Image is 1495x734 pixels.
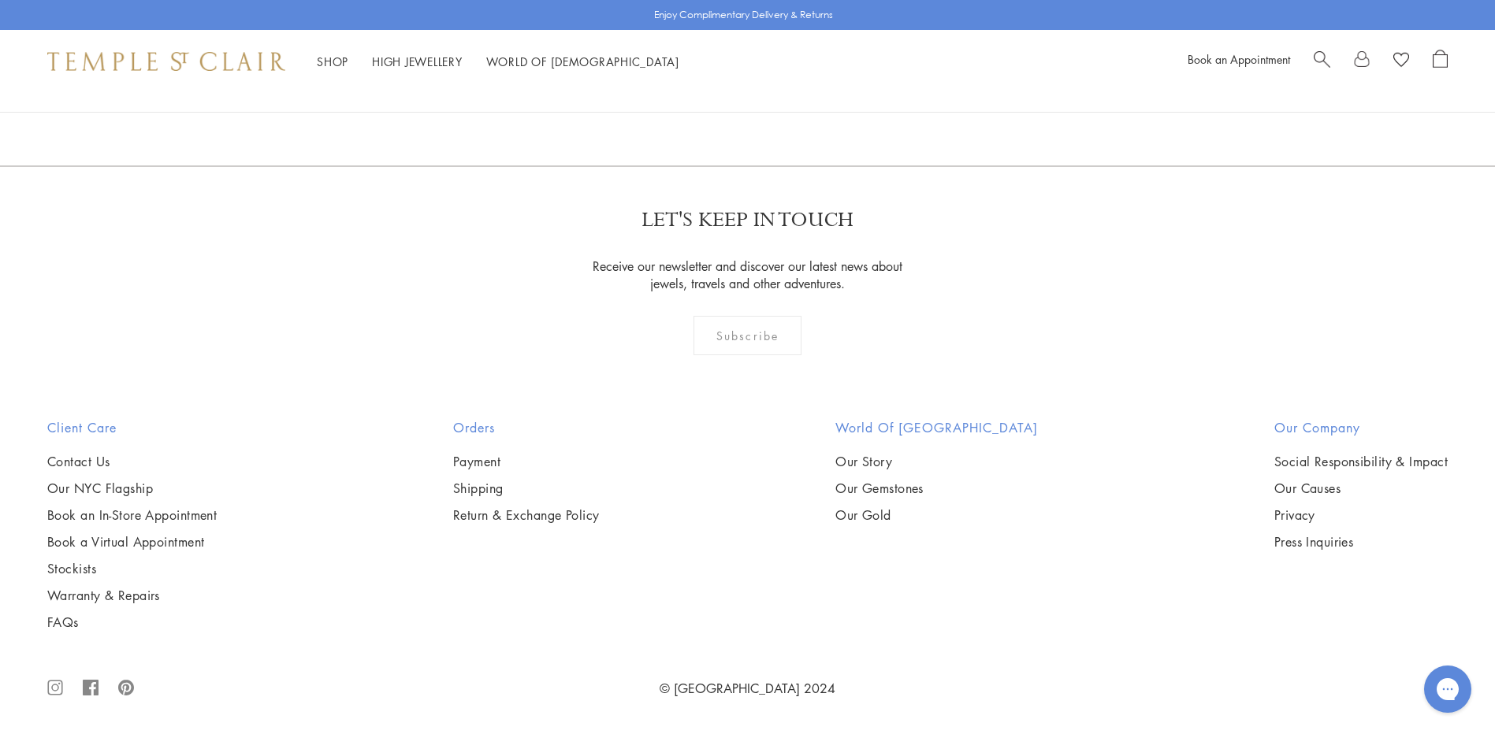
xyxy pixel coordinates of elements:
[47,614,217,631] a: FAQs
[1314,50,1330,73] a: Search
[1274,506,1448,524] a: Privacy
[1274,480,1448,497] a: Our Causes
[453,506,600,524] a: Return & Exchange Policy
[47,52,285,71] img: Temple St. Clair
[694,316,801,355] div: Subscribe
[47,533,217,550] a: Book a Virtual Appointment
[660,680,835,697] a: © [GEOGRAPHIC_DATA] 2024
[835,418,1038,437] h2: World of [GEOGRAPHIC_DATA]
[47,453,217,470] a: Contact Us
[1433,50,1448,73] a: Open Shopping Bag
[47,560,217,577] a: Stockists
[317,52,679,72] nav: Main navigation
[1274,453,1448,470] a: Social Responsibility & Impact
[835,480,1038,497] a: Our Gemstones
[654,7,833,23] p: Enjoy Complimentary Delivery & Returns
[47,587,217,604] a: Warranty & Repairs
[47,480,217,497] a: Our NYC Flagship
[1393,50,1409,73] a: View Wishlist
[1188,51,1290,67] a: Book an Appointment
[372,54,463,69] a: High JewelleryHigh Jewellery
[1274,533,1448,550] a: Press Inquiries
[47,418,217,437] h2: Client Care
[453,418,600,437] h2: Orders
[47,506,217,524] a: Book an In-Store Appointment
[588,258,907,292] p: Receive our newsletter and discover our latest news about jewels, travels and other adventures.
[1416,660,1479,718] iframe: Gorgias live chat messenger
[453,453,600,470] a: Payment
[642,206,853,234] p: LET'S KEEP IN TOUCH
[835,506,1038,524] a: Our Gold
[1274,418,1448,437] h2: Our Company
[486,54,679,69] a: World of [DEMOGRAPHIC_DATA]World of [DEMOGRAPHIC_DATA]
[835,453,1038,470] a: Our Story
[317,54,348,69] a: ShopShop
[453,480,600,497] a: Shipping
